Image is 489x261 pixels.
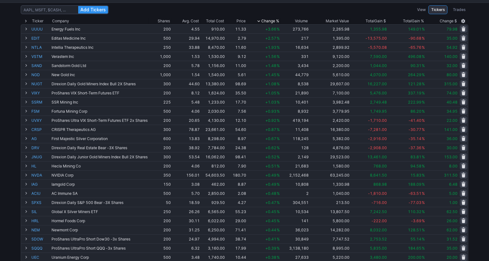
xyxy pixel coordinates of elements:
[422,45,425,50] span: %
[171,70,200,79] td: 1.54
[225,161,247,170] td: 7.90
[52,109,148,114] div: Fortuna Mining Corp
[52,118,148,123] div: ProShares Ultra VIX Short-Term Futures ETF 2x Shares
[309,88,350,97] td: 7,100.00
[277,109,280,114] span: %
[309,125,350,134] td: 16,380.00
[31,171,50,179] a: NVDA
[422,155,425,159] span: %
[200,189,225,198] td: 2,850.00
[277,173,280,178] span: %
[410,63,421,68] span: 90.31
[31,25,50,33] a: UUUU
[422,173,425,178] span: %
[171,161,200,170] td: 4.06
[171,116,200,125] td: 20.65
[295,18,308,24] div: Volume
[408,100,421,105] span: 222.99
[309,116,350,125] td: 2,420.00
[277,118,280,123] span: %
[149,134,171,143] td: 600
[277,164,280,168] span: %
[236,18,246,24] div: Price
[52,36,148,41] div: Editas Medicine Inc
[200,143,225,152] td: 7,784.00
[225,79,247,88] td: 98.69
[309,179,350,189] td: 1,330.98
[447,36,458,41] span: 35.00
[280,143,309,152] td: 128
[171,179,200,189] td: 3.08
[21,18,31,24] div: Expand All
[225,134,247,143] td: 8.97
[171,198,200,207] td: 18.59
[422,100,425,105] span: %
[52,127,148,132] div: CRISPR Therapeutics AG
[200,33,225,43] td: 14,970.00
[444,54,458,59] span: 140.00
[368,145,387,150] span: -2,908.00
[277,136,280,141] span: %
[370,27,387,31] span: 1,355.98
[280,152,309,161] td: 2,149
[149,170,171,179] td: 350
[200,88,225,97] td: 1,624.00
[31,88,50,97] a: VIXY
[408,27,421,31] span: 149.01
[422,27,425,31] span: %
[265,36,276,41] span: +2.57
[444,127,458,132] span: 141.00
[422,36,425,41] span: %
[309,152,350,161] td: 29,523.00
[52,27,148,31] div: Energy Fuels Inc
[444,173,458,178] span: 311.50
[200,24,225,33] td: 910.00
[225,70,247,79] td: 5.61
[171,33,200,43] td: 29.94
[370,72,387,77] span: 4,070.00
[403,18,412,24] span: Total
[408,182,421,187] span: 188.09
[182,18,199,24] div: Avg. Cost
[31,216,50,225] a: HRL
[52,91,148,95] div: ProShares VIX Short-Term Futures ETF
[171,189,200,198] td: 5.70
[149,161,171,170] td: 200
[171,125,200,134] td: 78.87
[367,155,387,159] span: 13,461.00
[265,118,276,123] span: +0.92
[171,97,200,106] td: 5.48
[280,97,309,106] td: 10,401
[309,189,350,198] td: 1,040.00
[309,70,350,79] td: 5,610.00
[368,191,387,196] span: -1,810.00
[409,191,421,196] span: -63.51
[31,107,50,116] a: FSM
[422,109,425,114] span: %
[149,79,171,88] td: 300
[52,145,148,150] div: Direxion Daily Real Estate Bear -3X Shares
[431,7,445,13] span: Tickers
[265,182,276,187] span: +0.49
[31,244,50,252] a: SQQQ
[409,145,421,150] span: -37.36
[261,18,279,24] span: Change %
[265,109,276,114] span: +0.93
[422,145,425,150] span: %
[265,164,276,168] span: +0.51
[309,143,350,152] td: 4,876.00
[52,45,148,50] div: Intellia Therapeutics Inc
[265,136,276,141] span: +0.67
[280,125,309,134] td: 11,408
[422,164,425,168] span: %
[280,161,309,170] td: 21,683
[280,179,309,189] td: 10,808
[149,52,171,61] td: 1,000
[409,45,421,50] span: -65.76
[410,173,421,178] span: 15.83
[225,198,247,207] td: 4.27
[408,82,421,86] span: 121.28
[280,189,309,198] td: 2
[444,155,458,159] span: 153.00
[367,82,387,86] span: 16,227.00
